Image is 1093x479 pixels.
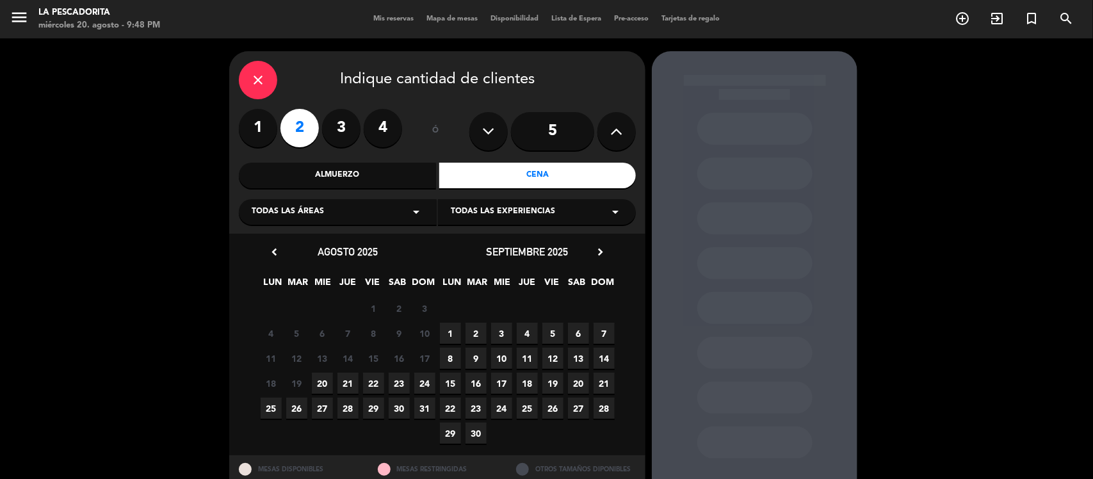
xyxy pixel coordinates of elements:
[337,275,359,296] span: JUE
[545,15,608,22] span: Lista de Espera
[312,348,333,369] span: 13
[250,72,266,88] i: close
[568,398,589,419] span: 27
[1024,11,1039,26] i: turned_in_not
[594,245,607,259] i: chevron_right
[1058,11,1074,26] i: search
[261,398,282,419] span: 25
[486,245,568,258] span: septiembre 2025
[491,373,512,394] span: 17
[337,398,359,419] span: 28
[239,163,436,188] div: Almuerzo
[517,323,538,344] span: 4
[466,348,487,369] span: 9
[594,373,615,394] span: 21
[261,323,282,344] span: 4
[252,206,324,218] span: Todas las áreas
[389,373,410,394] span: 23
[318,245,378,258] span: agosto 2025
[467,275,488,296] span: MAR
[337,373,359,394] span: 21
[387,275,409,296] span: SAB
[312,398,333,419] span: 27
[412,275,433,296] span: DOM
[466,423,487,444] span: 30
[466,373,487,394] span: 16
[567,275,588,296] span: SAB
[517,348,538,369] span: 11
[517,275,538,296] span: JUE
[608,204,623,220] i: arrow_drop_down
[367,15,420,22] span: Mis reservas
[466,323,487,344] span: 2
[312,275,334,296] span: MIE
[362,275,384,296] span: VIE
[261,373,282,394] span: 18
[517,373,538,394] span: 18
[608,15,655,22] span: Pre-acceso
[10,8,29,31] button: menu
[414,298,435,319] span: 3
[414,323,435,344] span: 10
[517,398,538,419] span: 25
[363,298,384,319] span: 1
[955,11,970,26] i: add_circle_outline
[322,109,360,147] label: 3
[414,398,435,419] span: 31
[38,6,160,19] div: La Pescadorita
[286,323,307,344] span: 5
[440,323,461,344] span: 1
[542,373,563,394] span: 19
[491,323,512,344] span: 3
[363,323,384,344] span: 8
[568,348,589,369] span: 13
[442,275,463,296] span: LUN
[542,323,563,344] span: 5
[440,398,461,419] span: 22
[440,373,461,394] span: 15
[38,19,160,32] div: miércoles 20. agosto - 9:48 PM
[451,206,555,218] span: Todas las experiencias
[414,348,435,369] span: 17
[409,204,424,220] i: arrow_drop_down
[239,109,277,147] label: 1
[286,398,307,419] span: 26
[491,398,512,419] span: 24
[414,373,435,394] span: 24
[439,163,636,188] div: Cena
[337,348,359,369] span: 14
[10,8,29,27] i: menu
[491,348,512,369] span: 10
[989,11,1005,26] i: exit_to_app
[542,275,563,296] span: VIE
[594,398,615,419] span: 28
[594,348,615,369] span: 14
[492,275,513,296] span: MIE
[484,15,545,22] span: Disponibilidad
[594,323,615,344] span: 7
[655,15,726,22] span: Tarjetas de regalo
[337,323,359,344] span: 7
[268,245,281,259] i: chevron_left
[364,109,402,147] label: 4
[263,275,284,296] span: LUN
[286,348,307,369] span: 12
[592,275,613,296] span: DOM
[312,373,333,394] span: 20
[542,348,563,369] span: 12
[363,373,384,394] span: 22
[542,398,563,419] span: 26
[280,109,319,147] label: 2
[261,348,282,369] span: 11
[466,398,487,419] span: 23
[440,423,461,444] span: 29
[568,323,589,344] span: 6
[239,61,636,99] div: Indique cantidad de clientes
[440,348,461,369] span: 8
[389,398,410,419] span: 30
[363,348,384,369] span: 15
[415,109,457,154] div: ó
[389,298,410,319] span: 2
[287,275,309,296] span: MAR
[312,323,333,344] span: 6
